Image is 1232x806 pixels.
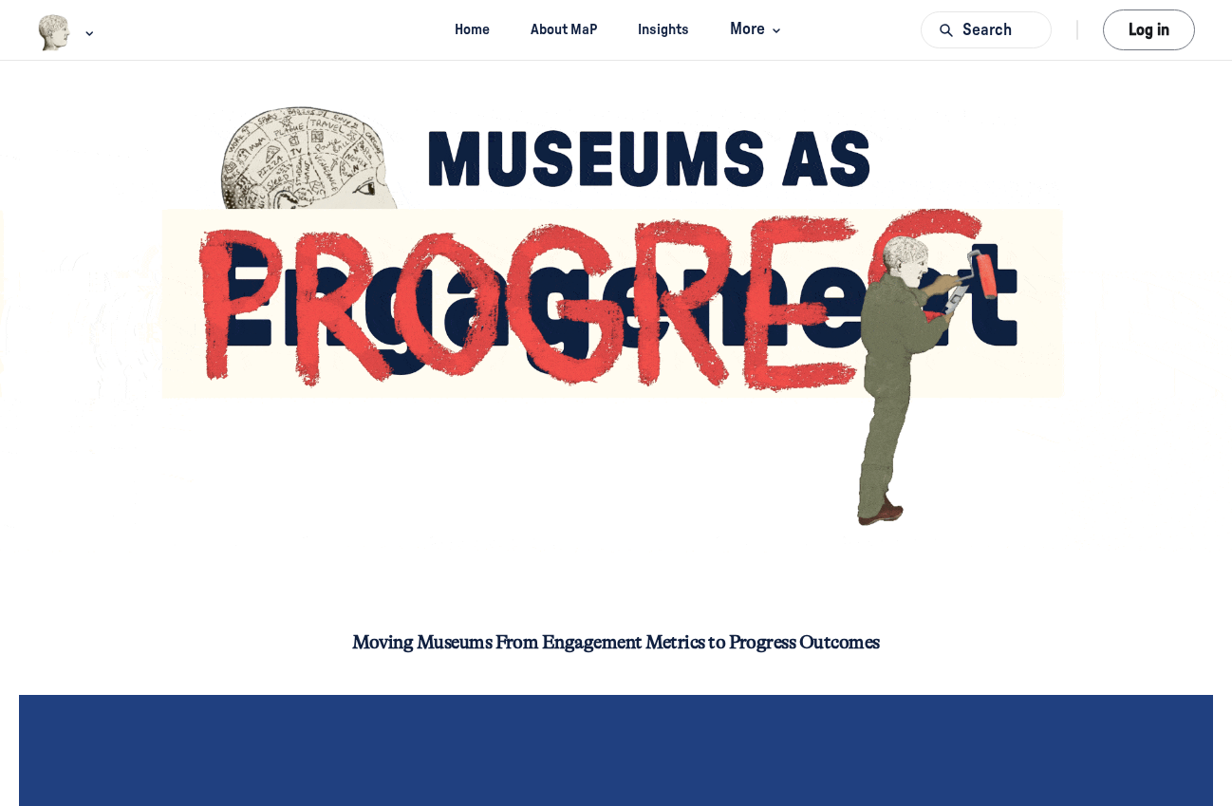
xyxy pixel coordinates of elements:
[730,17,786,43] span: More
[921,11,1052,48] button: Search
[1103,9,1195,50] button: Log in
[37,14,72,51] img: Museums as Progress logo
[37,12,99,53] button: Museums as Progress logo
[714,12,794,47] button: More
[57,628,1175,658] p: Moving Museums From Engagement Metrics to Progress Outcomes
[513,12,613,47] a: About MaP
[438,12,506,47] a: Home
[622,12,706,47] a: Insights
